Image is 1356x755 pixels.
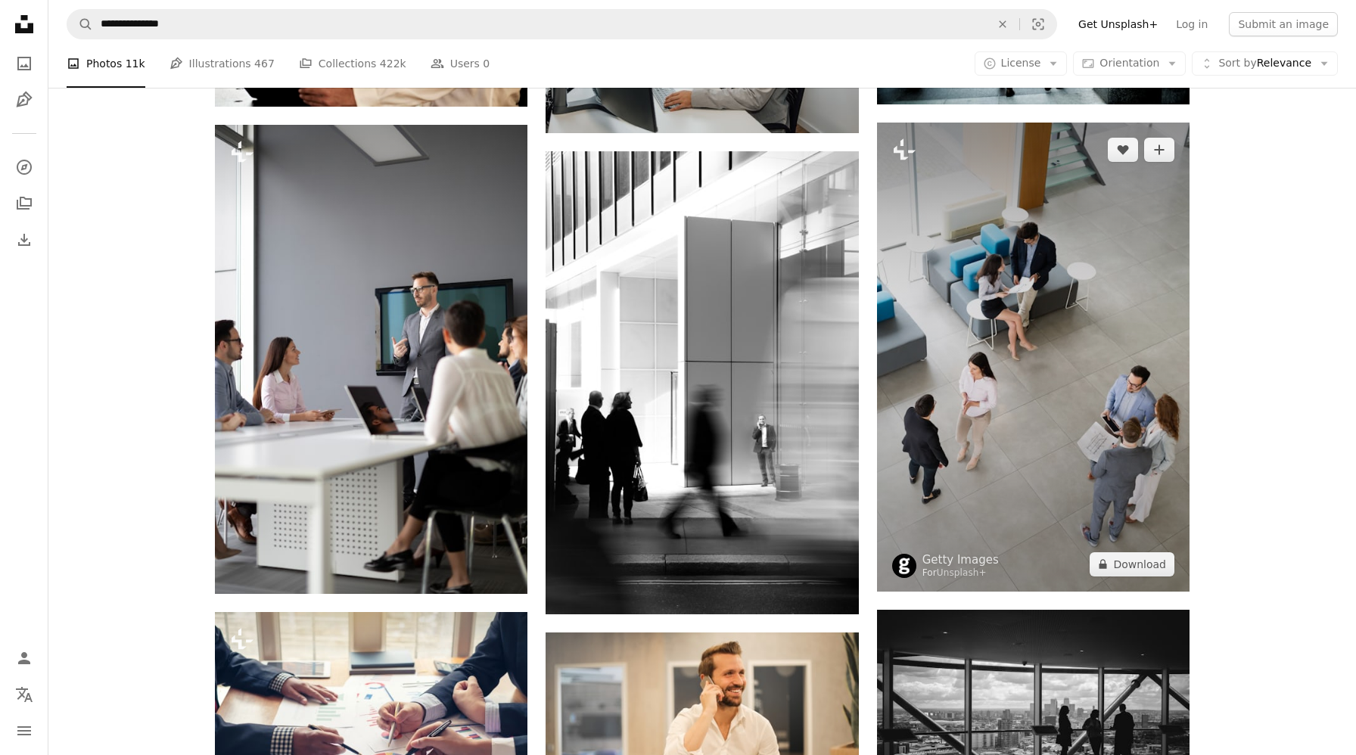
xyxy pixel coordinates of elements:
button: Menu [9,716,39,746]
button: Visual search [1020,10,1056,39]
button: Download [1090,552,1174,576]
button: Submit an image [1229,12,1338,36]
a: people standing inside city building [877,707,1190,720]
a: Download History [9,225,39,255]
img: Group of architects and business people working together and brainstorming [877,123,1190,592]
button: Like [1108,138,1138,162]
a: Collections [9,188,39,219]
a: Log in [1167,12,1217,36]
a: Getty Images [922,552,999,567]
a: Users 0 [431,39,490,88]
a: Business people meeting together about investment and the discussion graph financial information ... [215,710,527,723]
span: License [1001,57,1041,69]
a: Photos [9,48,39,79]
a: Illustrations [9,85,39,115]
img: Group of architects and business people working together and brainstorming [215,125,527,594]
a: Group of architects and business people working together and brainstorming [215,353,527,366]
button: Search Unsplash [67,10,93,39]
a: Log in / Sign up [9,643,39,673]
button: Clear [986,10,1019,39]
a: Illustrations 467 [169,39,275,88]
span: 467 [254,55,275,72]
a: Get Unsplash+ [1069,12,1167,36]
a: man using smartphone on chair [546,729,858,743]
button: Add to Collection [1144,138,1174,162]
div: For [922,567,999,579]
a: Unsplash+ [937,567,987,578]
a: Explore [9,152,39,182]
a: Group of architects and business people working together and brainstorming [877,350,1190,363]
span: Relevance [1218,56,1311,71]
span: Orientation [1099,57,1159,69]
img: grayscale photo of people walking towards building [546,151,858,614]
a: Collections 422k [299,39,406,88]
form: Find visuals sitewide [67,9,1057,39]
button: Language [9,679,39,710]
span: Sort by [1218,57,1256,69]
button: License [975,51,1068,76]
span: 422k [380,55,406,72]
span: 0 [483,55,490,72]
button: Orientation [1073,51,1186,76]
button: Sort byRelevance [1192,51,1338,76]
a: Home — Unsplash [9,9,39,42]
a: grayscale photo of people walking towards building [546,376,858,390]
img: Go to Getty Images's profile [892,554,916,578]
